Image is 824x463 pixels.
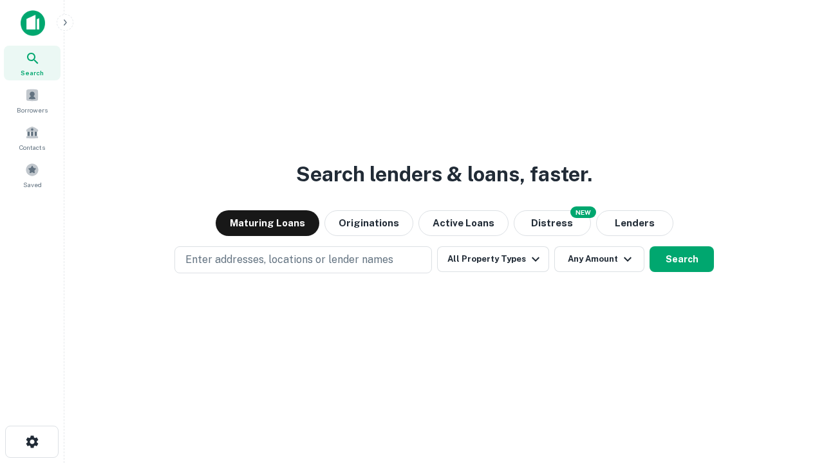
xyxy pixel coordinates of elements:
[570,206,596,218] div: NEW
[17,105,48,115] span: Borrowers
[514,210,591,236] button: Search distressed loans with lien and other non-mortgage details.
[4,46,61,80] a: Search
[324,210,413,236] button: Originations
[650,246,714,272] button: Search
[21,68,44,78] span: Search
[23,179,42,190] span: Saved
[596,210,673,236] button: Lenders
[760,360,824,422] iframe: Chat Widget
[4,83,61,118] a: Borrowers
[174,246,432,273] button: Enter addresses, locations or lender names
[418,210,509,236] button: Active Loans
[216,210,319,236] button: Maturing Loans
[554,246,644,272] button: Any Amount
[19,142,45,152] span: Contacts
[21,10,45,36] img: capitalize-icon.png
[437,246,549,272] button: All Property Types
[4,120,61,155] a: Contacts
[296,159,592,190] h3: Search lenders & loans, faster.
[185,252,393,268] p: Enter addresses, locations or lender names
[4,158,61,192] a: Saved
